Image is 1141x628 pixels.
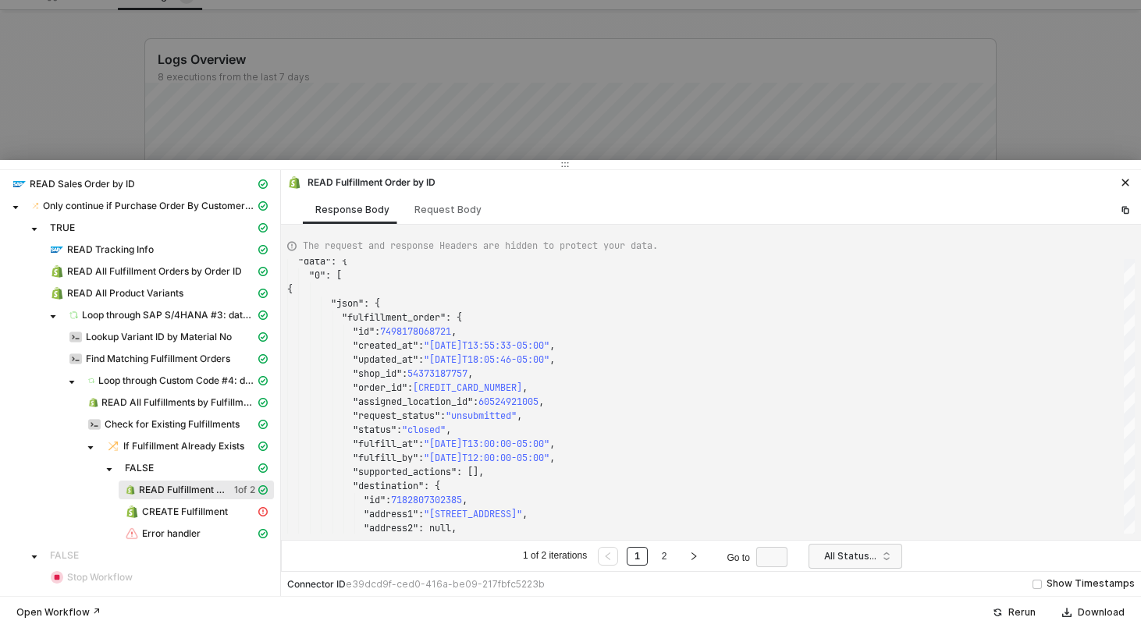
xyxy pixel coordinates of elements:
[258,529,268,538] span: icon-cards
[331,255,347,268] span: : {
[654,547,675,566] li: 2
[325,269,342,282] span: : [
[353,353,418,366] span: "updated_at"
[522,508,528,520] span: ,
[139,484,228,496] span: READ Fulfillment Order by ID
[287,578,545,591] div: Connector ID
[16,606,101,619] div: Open Workflow ↗
[418,339,424,352] span: :
[353,438,418,450] span: "fulfill_at"
[346,578,545,590] span: e39dcd9f-ced0-416a-be09-217fbfc5223b
[43,200,255,212] span: Only continue if Purchase Order By Customer Text Contains - Case Insensitive KJWS
[727,547,794,566] div: Go to
[98,374,255,387] span: Loop through Custom Code #4: data - Matching Fulfillment Order Ids
[630,548,645,565] a: 1
[364,508,418,520] span: "address1"
[258,179,268,189] span: icon-cards
[353,466,457,478] span: "supported_actions"
[1121,205,1130,215] span: icon-copy-paste
[539,396,544,408] span: ,
[560,160,570,169] span: icon-drag-indicator
[67,265,242,278] span: READ All Fulfillment Orders by Order ID
[414,204,482,216] div: Request Body
[25,197,274,215] span: Only continue if Purchase Order By Customer Text Contains - Case Insensitive KJWS
[549,339,555,352] span: ,
[424,480,440,492] span: : {
[824,545,893,568] span: All Statuses
[446,424,451,436] span: ,
[467,367,473,380] span: ,
[119,524,274,543] span: Error handler
[353,410,440,422] span: "request_status"
[88,418,101,431] img: integration-icon
[386,494,391,506] span: :
[457,466,484,478] span: : [],
[51,265,63,278] img: integration-icon
[142,506,228,518] span: CREATE Fulfillment
[51,287,63,300] img: integration-icon
[418,508,424,520] span: :
[681,547,706,566] li: Next Page
[287,283,293,296] span: {
[353,381,407,394] span: "order_id"
[603,552,613,561] span: left
[6,603,111,622] button: Open Workflow ↗
[258,245,268,254] span: icon-cards
[353,339,418,352] span: "created_at"
[1008,606,1036,619] div: Rerun
[424,353,549,366] span: "[DATE]T18:05:46-05:00"
[413,381,522,394] span: [CREDIT_CARD_NUMBER]
[258,485,268,495] span: icon-cards
[50,549,79,562] span: FALSE
[1052,603,1135,622] button: Download
[258,289,268,298] span: icon-cards
[88,396,98,409] img: integration-icon
[69,309,78,321] img: integration-icon
[424,339,549,352] span: "[DATE]T13:55:33-05:00"
[100,437,274,456] span: If Fulfillment Already Exists
[418,438,424,450] span: :
[391,494,462,506] span: 7182807302385
[69,353,82,365] img: integration-icon
[402,424,446,436] span: "closed"
[451,325,457,338] span: ,
[13,178,26,190] img: integration-icon
[67,287,183,300] span: READ All Product Variants
[298,255,331,268] span: "data"
[258,420,268,429] span: icon-cards
[119,481,274,499] span: READ Fulfillment Order by ID
[364,494,386,506] span: "id"
[353,424,396,436] span: "status"
[50,222,75,234] span: TRUE
[258,376,268,385] span: icon-cards
[258,267,268,276] span: icon-cards
[32,200,39,212] img: integration-icon
[1078,606,1125,619] div: Download
[67,571,133,584] span: Stop Workflow
[1062,608,1072,617] span: icon-download
[353,325,375,338] span: "id"
[82,309,255,321] span: Loop through SAP S/4HANA #3: data - data - d - Results
[258,332,268,342] span: icon-cards
[44,240,274,259] span: READ Tracking Info
[478,396,539,408] span: 60524921005
[105,466,113,474] span: caret-down
[521,547,589,566] li: 1 of 2 iterations
[119,502,274,521] span: CREATE Fulfillment
[549,438,555,450] span: ,
[993,608,1002,617] span: icon-success-page
[44,546,274,565] span: FALSE
[598,547,618,566] button: left
[123,440,244,452] span: If Fulfillment Already Exists
[81,393,274,412] span: READ All Fulfillments by Fulfillment Order ID
[342,311,446,324] span: "fulfillment_order"
[30,225,38,233] span: caret-down
[402,367,407,380] span: :
[44,568,274,587] span: Stop Workflow
[142,527,201,540] span: Error handler
[375,325,380,338] span: :
[446,410,517,422] span: "unsubmitted"
[126,527,138,540] img: integration-icon
[364,522,418,534] span: "address2"
[440,410,446,422] span: :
